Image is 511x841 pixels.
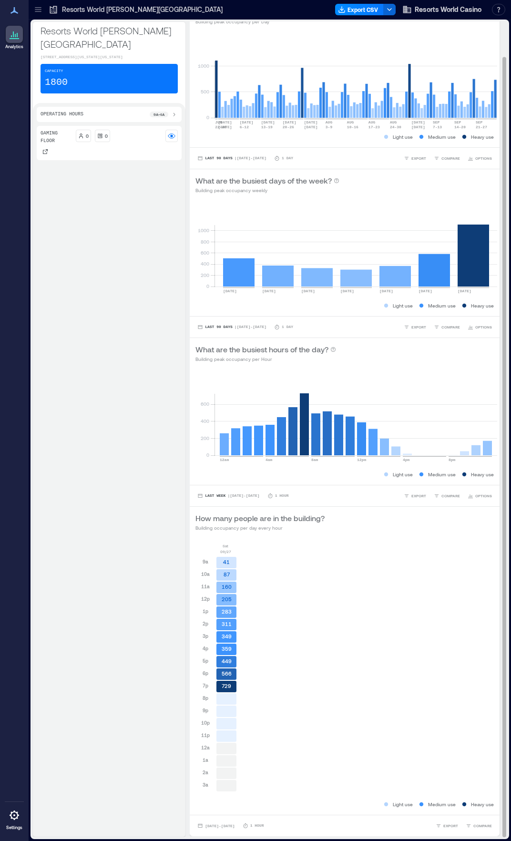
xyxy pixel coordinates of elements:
tspan: 500 [201,89,209,94]
a: Settings [3,804,26,833]
p: Medium use [428,133,456,141]
span: COMPARE [441,493,460,499]
text: 8am [311,458,318,462]
a: Analytics [2,23,26,52]
text: [DATE] [301,289,315,293]
p: 1a [203,756,208,764]
p: Heavy use [471,471,494,478]
text: [DATE] [411,120,425,124]
span: COMPARE [441,155,460,161]
p: Operating Hours [41,111,83,118]
text: 12am [220,458,229,462]
button: COMPARE [432,322,462,332]
text: SEP [454,120,461,124]
p: 1800 [45,76,68,89]
p: 1 Hour [275,493,289,499]
text: 283 [222,608,232,615]
p: 8p [203,694,208,702]
tspan: 200 [201,435,209,441]
p: What are the busiest days of the week? [195,175,332,186]
text: AUG [368,120,376,124]
button: EXPORT [402,322,428,332]
text: 41 [223,559,230,565]
button: Last Week |[DATE]-[DATE] [195,491,261,501]
p: Analytics [5,44,23,50]
tspan: 1000 [198,227,209,233]
text: 10-16 [347,125,358,129]
text: [DATE] [218,120,232,124]
p: Building peak occupancy per Hour [195,355,336,363]
text: 349 [222,633,232,639]
p: 12p [201,595,210,603]
span: OPTIONS [475,493,492,499]
text: [DATE] [340,289,354,293]
span: [DATE] - [DATE] [205,824,235,828]
span: EXPORT [443,823,458,829]
text: 17-23 [368,125,380,129]
button: EXPORT [434,821,460,831]
span: COMPARE [473,823,492,829]
p: 6p [203,669,208,677]
p: Sat [223,543,228,549]
text: AUG [347,120,354,124]
p: 12a [201,744,210,751]
p: Building peak occupancy per Day [195,18,332,25]
span: OPTIONS [475,155,492,161]
p: 1p [203,607,208,615]
text: 13-19 [261,125,273,129]
p: 3a [203,781,208,789]
text: 729 [222,683,231,689]
text: 8pm [449,458,456,462]
button: EXPORT [402,491,428,501]
tspan: 200 [201,272,209,278]
tspan: 400 [201,261,209,267]
tspan: 1000 [198,63,209,69]
p: Medium use [428,800,456,808]
tspan: 600 [201,401,209,407]
p: Light use [393,800,413,808]
p: What are the busiest hours of the day? [195,344,328,355]
tspan: 0 [206,283,209,289]
button: Resorts World Casino [399,2,484,17]
text: [DATE] [458,289,471,293]
text: 14-20 [454,125,466,129]
button: EXPORT [402,154,428,163]
p: 7p [203,682,208,689]
p: [STREET_ADDRESS][US_STATE][US_STATE] [41,54,178,60]
text: 311 [222,621,232,627]
text: AUG [326,120,333,124]
p: Medium use [428,471,456,478]
button: OPTIONS [466,154,494,163]
text: 566 [222,670,232,677]
text: AUG [390,120,397,124]
p: 4p [203,645,208,652]
p: 9p [203,707,208,714]
p: Light use [393,133,413,141]
span: COMPARE [441,324,460,330]
p: 11p [201,731,210,739]
text: 6-12 [240,125,249,129]
p: Medium use [428,302,456,309]
button: [DATE]-[DATE] [195,821,236,831]
p: 10a [201,570,210,578]
tspan: 400 [201,418,209,424]
button: Last 90 Days |[DATE]-[DATE] [195,154,268,163]
p: 1 Day [282,155,293,161]
span: EXPORT [411,493,426,499]
text: [DATE] [411,125,425,129]
text: [DATE] [304,120,318,124]
p: Building peak occupancy weekly [195,186,339,194]
p: How many people are in the building? [195,513,325,524]
button: COMPARE [432,154,462,163]
tspan: 0 [206,452,209,458]
button: OPTIONS [466,322,494,332]
tspan: 600 [201,250,209,256]
p: 1 Hour [250,823,264,829]
p: 10p [201,719,210,727]
text: 160 [222,584,232,590]
p: Heavy use [471,800,494,808]
p: 09/27 [220,549,231,554]
p: 1 Day [282,324,293,330]
button: OPTIONS [466,491,494,501]
text: 20-26 [283,125,294,129]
